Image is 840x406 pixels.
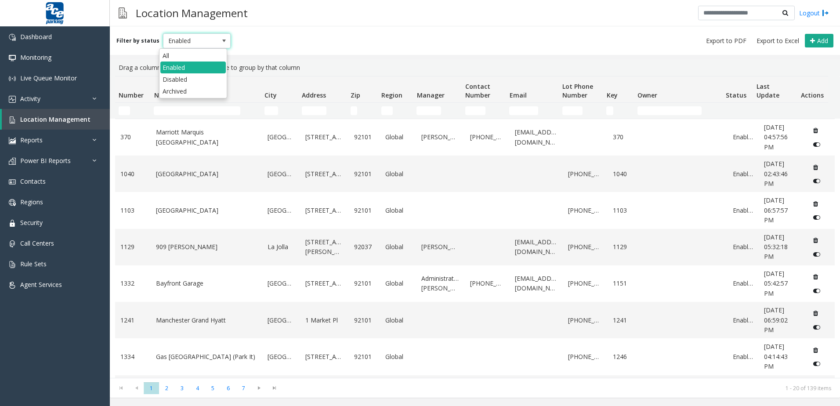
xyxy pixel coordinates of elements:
[120,206,145,215] a: 1103
[809,320,825,334] button: Disable
[764,159,798,188] a: [DATE] 02:43:46 PM
[20,53,51,62] span: Monitoring
[354,352,375,362] a: 92101
[753,103,797,119] td: Last Update Filter
[702,35,750,47] button: Export to PDF
[354,206,375,215] a: 92101
[9,158,16,165] img: 'icon'
[298,103,347,119] td: Address Filter
[733,279,753,288] a: Enabled
[764,159,788,188] span: [DATE] 02:43:46 PM
[722,103,753,119] td: Status Filter
[253,384,265,391] span: Go to the next page
[733,169,753,179] a: Enabled
[817,36,828,45] span: Add
[607,91,618,99] span: Key
[20,156,71,165] span: Power BI Reports
[9,220,16,227] img: 'icon'
[9,96,16,103] img: 'icon'
[809,174,825,188] button: Disable
[159,382,174,394] span: Page 2
[809,306,823,320] button: Delete
[351,91,360,99] span: Zip
[809,270,823,284] button: Delete
[156,279,257,288] a: Bayfront Garage
[613,352,634,362] a: 1246
[120,132,145,142] a: 370
[613,132,634,142] a: 370
[764,342,798,371] a: [DATE] 04:14:43 PM
[156,206,257,215] a: [GEOGRAPHIC_DATA]
[764,269,798,298] a: [DATE] 05:42:57 PM
[757,36,799,45] span: Export to Excel
[733,352,753,362] a: Enabled
[637,91,657,99] span: Owner
[119,2,127,24] img: pageIcon
[733,242,753,252] a: Enabled
[120,169,145,179] a: 1040
[568,206,602,215] a: [PHONE_NUMBER]
[416,106,441,115] input: Manager Filter
[465,82,490,99] span: Contact Number
[163,34,217,48] span: Enabled
[613,279,634,288] a: 1151
[305,279,344,288] a: [STREET_ADDRESS]
[354,132,375,142] a: 92101
[381,91,402,99] span: Region
[20,218,43,227] span: Security
[268,384,280,391] span: Go to the last page
[706,36,746,45] span: Export to PDF
[205,382,221,394] span: Page 5
[764,123,798,152] a: [DATE] 04:57:56 PM
[753,35,803,47] button: Export to Excel
[421,274,460,294] a: Administrator [PERSON_NAME]
[268,132,295,142] a: [GEOGRAPHIC_DATA]
[606,106,613,115] input: Key Filter
[9,75,16,82] img: 'icon'
[305,169,344,179] a: [STREET_ADDRESS]
[20,198,43,206] span: Regions
[764,232,798,262] a: [DATE] 05:32:18 PM
[120,315,145,325] a: 1241
[305,206,344,215] a: [STREET_ADDRESS]
[733,206,753,215] a: Enabled
[764,342,788,370] span: [DATE] 04:14:43 PM
[354,242,375,252] a: 92037
[20,94,40,103] span: Activity
[797,103,828,119] td: Actions Filter
[264,106,278,115] input: City Filter
[9,282,16,289] img: 'icon'
[20,74,77,82] span: Live Queue Monitor
[9,261,16,268] img: 'icon'
[267,382,282,394] span: Go to the last page
[413,103,462,119] td: Manager Filter
[568,315,602,325] a: [PHONE_NUMBER]
[115,59,835,76] div: Drag a column header and drop it here to group by that column
[9,116,16,123] img: 'icon'
[568,169,602,179] a: [PHONE_NUMBER]
[809,343,823,357] button: Delete
[251,382,267,394] span: Go to the next page
[305,315,344,325] a: 1 Market Pl
[354,169,375,179] a: 92101
[809,138,825,152] button: Disable
[302,106,326,115] input: Address Filter
[305,132,344,142] a: [STREET_ADDRESS]
[421,132,460,142] a: [PERSON_NAME]
[9,199,16,206] img: 'icon'
[305,237,344,257] a: [STREET_ADDRESS][PERSON_NAME]
[119,91,144,99] span: Number
[417,91,445,99] span: Manager
[221,382,236,394] span: Page 6
[9,54,16,62] img: 'icon'
[354,279,375,288] a: 92101
[764,269,788,297] span: [DATE] 05:42:57 PM
[809,210,825,225] button: Disable
[119,106,130,115] input: Number Filter
[470,132,504,142] a: [PHONE_NUMBER]
[515,274,558,294] a: [EMAIL_ADDRESS][DOMAIN_NAME]
[809,357,825,371] button: Disable
[190,382,205,394] span: Page 4
[613,242,634,252] a: 1129
[603,103,634,119] td: Key Filter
